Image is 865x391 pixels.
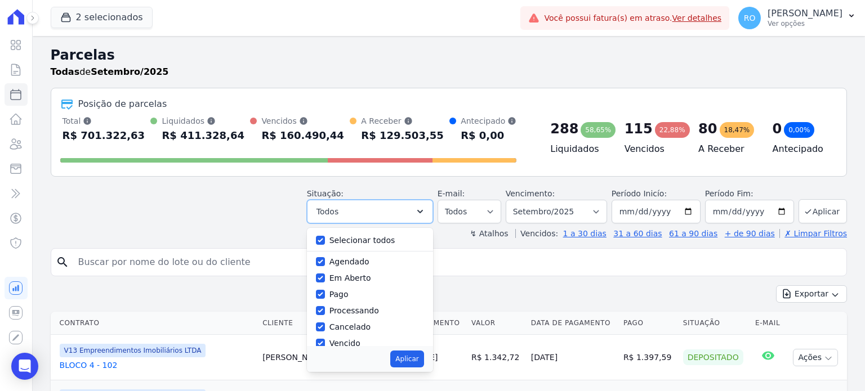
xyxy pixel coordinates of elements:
button: Ações [793,349,838,366]
th: Data de Pagamento [527,312,619,335]
label: Agendado [329,257,369,266]
label: Período Fim: [705,188,794,200]
label: Cancelado [329,322,371,331]
span: RO [744,14,756,22]
label: Em Aberto [329,273,371,282]
div: 58,65% [581,122,616,138]
div: R$ 411.328,64 [162,127,244,145]
label: ↯ Atalhos [470,229,508,238]
label: Processando [329,306,379,315]
p: Ver opções [768,19,842,28]
span: Você possui fatura(s) em atraso. [544,12,721,24]
th: Vencimento [407,312,467,335]
a: 61 a 90 dias [669,229,717,238]
div: Posição de parcelas [78,97,167,111]
label: Selecionar todos [329,236,395,245]
th: Situação [679,312,751,335]
strong: Setembro/2025 [91,66,168,77]
i: search [56,255,69,269]
div: R$ 701.322,63 [63,127,145,145]
div: 115 [625,120,653,138]
strong: Todas [51,66,80,77]
div: 22,88% [655,122,690,138]
a: ✗ Limpar Filtros [779,229,847,238]
div: 80 [698,120,717,138]
label: Vencimento: [506,189,555,198]
th: Valor [467,312,527,335]
h2: Parcelas [51,45,847,65]
div: Liquidados [162,115,244,127]
th: E-mail [751,312,786,335]
p: [PERSON_NAME] [768,8,842,19]
a: 1 a 30 dias [563,229,607,238]
th: Cliente [258,312,407,335]
button: RO [PERSON_NAME] Ver opções [729,2,865,34]
div: 18,47% [720,122,755,138]
label: Situação: [307,189,344,198]
div: R$ 0,00 [461,127,516,145]
p: de [51,65,169,79]
h4: Liquidados [550,142,606,156]
th: Contrato [51,312,258,335]
div: R$ 160.490,44 [261,127,344,145]
h4: A Receber [698,142,754,156]
div: 0,00% [784,122,814,138]
div: 0 [773,120,782,138]
a: 31 a 60 dias [613,229,662,238]
label: Vencido [329,339,360,348]
div: Vencidos [261,115,344,127]
td: [PERSON_NAME] [258,335,407,380]
div: Open Intercom Messenger [11,353,38,380]
td: R$ 1.397,59 [619,335,679,380]
button: Aplicar [390,350,423,367]
label: Vencidos: [515,229,558,238]
label: Período Inicío: [612,189,667,198]
td: [DATE] [527,335,619,380]
span: V13 Empreendimentos Imobiliários LTDA [60,344,206,357]
td: R$ 1.342,72 [467,335,527,380]
div: A Receber [361,115,444,127]
button: 2 selecionados [51,7,153,28]
h4: Antecipado [773,142,828,156]
label: Pago [329,290,349,299]
input: Buscar por nome do lote ou do cliente [72,251,842,273]
h4: Vencidos [625,142,680,156]
div: Antecipado [461,115,516,127]
a: Ver detalhes [672,14,722,23]
button: Todos [307,200,433,223]
div: R$ 129.503,55 [361,127,444,145]
div: Total [63,115,145,127]
label: E-mail: [438,189,465,198]
span: Todos [316,205,338,218]
a: BLOCO 4 - 102 [60,359,254,371]
div: 288 [550,120,578,138]
a: + de 90 dias [725,229,775,238]
button: Exportar [776,285,847,303]
button: Aplicar [799,199,847,223]
th: Pago [619,312,679,335]
div: Depositado [683,349,743,365]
